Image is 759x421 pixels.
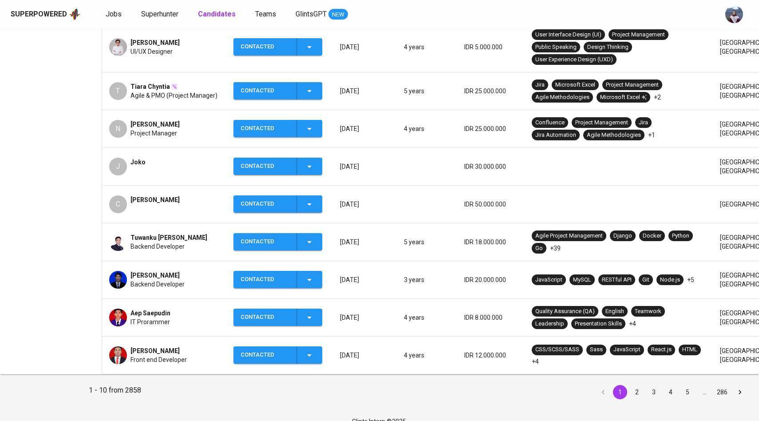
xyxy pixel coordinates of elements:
[198,10,236,18] b: Candidates
[255,10,276,18] span: Teams
[241,38,289,56] div: Contacted
[340,275,390,284] p: [DATE]
[340,351,390,360] p: [DATE]
[109,82,127,100] div: T
[535,320,564,328] div: Leadership
[464,313,518,322] p: IDR 8.000.000
[613,232,632,240] div: Django
[535,56,613,64] div: User Experience Design (UXD)
[680,385,695,399] button: Go to page 5
[602,276,632,284] div: RESTful API
[664,385,678,399] button: Go to page 4
[587,131,641,139] div: Agile Methodologies
[328,10,348,19] span: NEW
[130,318,170,326] span: IT Prorammer
[639,119,648,127] div: Jira
[725,5,743,23] img: christine.raharja@glints.com
[535,43,577,52] div: Public Speaking
[404,238,450,246] p: 5 years
[404,351,450,360] p: 4 years
[340,43,390,52] p: [DATE]
[555,81,595,89] div: Microsoft Excel
[130,280,185,289] span: Backend Developer
[535,93,589,102] div: Agile Methodologies
[296,10,327,18] span: GlintsGPT
[109,195,127,213] div: C
[642,276,649,284] div: Git
[241,158,289,175] div: Contacted
[535,81,545,89] div: Jira
[141,10,178,18] span: Superhunter
[106,10,122,18] span: Jobs
[464,200,518,209] p: IDR 50.000.000
[606,81,659,89] div: Project Management
[109,309,127,326] img: 5d9fd592213f143538958152b8b67399.jpg
[130,355,187,364] span: Front end Developer
[340,87,390,95] p: [DATE]
[340,238,390,246] p: [DATE]
[109,38,127,56] img: 7b1e5561b58b062aa763e12328361336.png
[296,9,348,20] a: GlintsGPT NEW
[233,120,322,137] button: Contacted
[130,158,146,167] span: Joko
[651,346,672,354] div: React.js
[130,346,180,355] span: [PERSON_NAME]
[595,385,748,399] nav: pagination navigation
[605,307,624,316] div: English
[255,9,278,20] a: Teams
[130,309,170,318] span: Aep Saepudin
[590,346,603,354] div: Sass
[340,313,390,322] p: [DATE]
[130,195,180,204] span: [PERSON_NAME]
[404,43,450,52] p: 4 years
[575,320,622,328] div: Presentation Skills
[11,9,67,20] div: Superpowered
[550,244,561,253] p: +39
[464,351,518,360] p: IDR 12.000.000
[464,275,518,284] p: IDR 20.000.000
[648,131,655,139] p: +1
[733,385,747,399] button: Go to next page
[241,82,289,99] div: Contacted
[130,91,217,100] span: Agile & PMO (Project Manager)
[130,38,180,47] span: [PERSON_NAME]
[629,319,636,328] p: +4
[404,313,450,322] p: 4 years
[241,233,289,250] div: Contacted
[404,87,450,95] p: 5 years
[89,385,141,399] p: 1 - 10 from 2858
[171,83,178,90] img: magic_wand.svg
[109,233,127,251] img: b225c21949de022a3a1268e5d9c8632b.jpg
[535,276,562,284] div: JavaScript
[241,120,289,137] div: Contacted
[130,47,173,56] span: UI/UX Designer
[535,131,576,139] div: Jira Automation
[587,43,629,52] div: Design Thinking
[612,31,665,39] div: Project Management
[241,195,289,213] div: Contacted
[241,346,289,364] div: Contacted
[464,238,518,246] p: IDR 18.000.000
[404,275,450,284] p: 3 years
[130,242,185,251] span: Backend Developer
[573,276,591,284] div: MySQL
[241,271,289,288] div: Contacted
[233,158,322,175] button: Contacted
[233,346,322,364] button: Contacted
[535,307,595,316] div: Quality Assurance (QA)
[109,120,127,138] div: N
[141,9,180,20] a: Superhunter
[535,346,579,354] div: CSS/SCSS/SASS
[233,309,322,326] button: Contacted
[340,200,390,209] p: [DATE]
[464,87,518,95] p: IDR 25.000.000
[682,346,697,354] div: HTML
[635,307,661,316] div: Teamwork
[464,124,518,133] p: IDR 25.000.000
[130,271,180,280] span: [PERSON_NAME]
[11,8,81,21] a: Superpoweredapp logo
[69,8,81,21] img: app logo
[241,309,289,326] div: Contacted
[106,9,123,20] a: Jobs
[535,119,565,127] div: Confluence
